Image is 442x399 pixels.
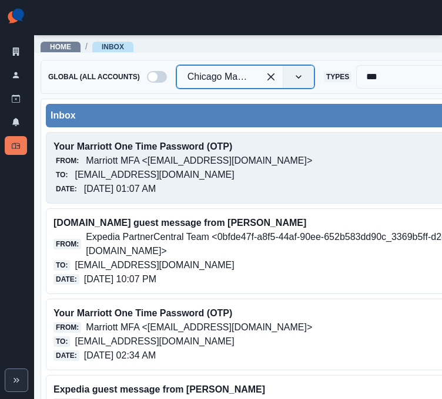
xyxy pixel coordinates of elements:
[86,320,312,334] p: Marriott MFA <[EMAIL_ADDRESS][DOMAIN_NAME]>
[5,66,27,84] a: Users
[53,260,70,270] span: To:
[85,40,88,53] span: /
[53,322,81,333] span: From:
[46,72,142,82] span: Global (All Accounts)
[84,272,156,286] p: [DATE] 10:07 PM
[5,368,28,392] button: Expand
[43,5,67,28] button: Open Menu
[5,136,27,155] a: Inbox
[5,42,27,61] a: Clients
[102,43,124,51] a: Inbox
[53,184,79,194] span: Date:
[53,239,81,249] span: From:
[53,170,70,180] span: To:
[75,168,234,182] p: [EMAIL_ADDRESS][DOMAIN_NAME]
[53,274,79,285] span: Date:
[53,155,81,166] span: From:
[5,89,27,108] a: Draft Posts
[50,43,71,51] a: Home
[53,350,79,361] span: Date:
[75,334,234,349] p: [EMAIL_ADDRESS][DOMAIN_NAME]
[262,67,280,86] div: Clear selected options
[53,336,70,347] span: To:
[84,182,156,196] p: [DATE] 01:07 AM
[5,113,27,131] a: Notifications
[84,349,156,363] p: [DATE] 02:34 AM
[324,72,351,82] span: Types
[75,258,234,272] p: [EMAIL_ADDRESS][DOMAIN_NAME]
[41,40,133,53] nav: breadcrumb
[86,154,312,168] p: Marriott MFA <[EMAIL_ADDRESS][DOMAIN_NAME]>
